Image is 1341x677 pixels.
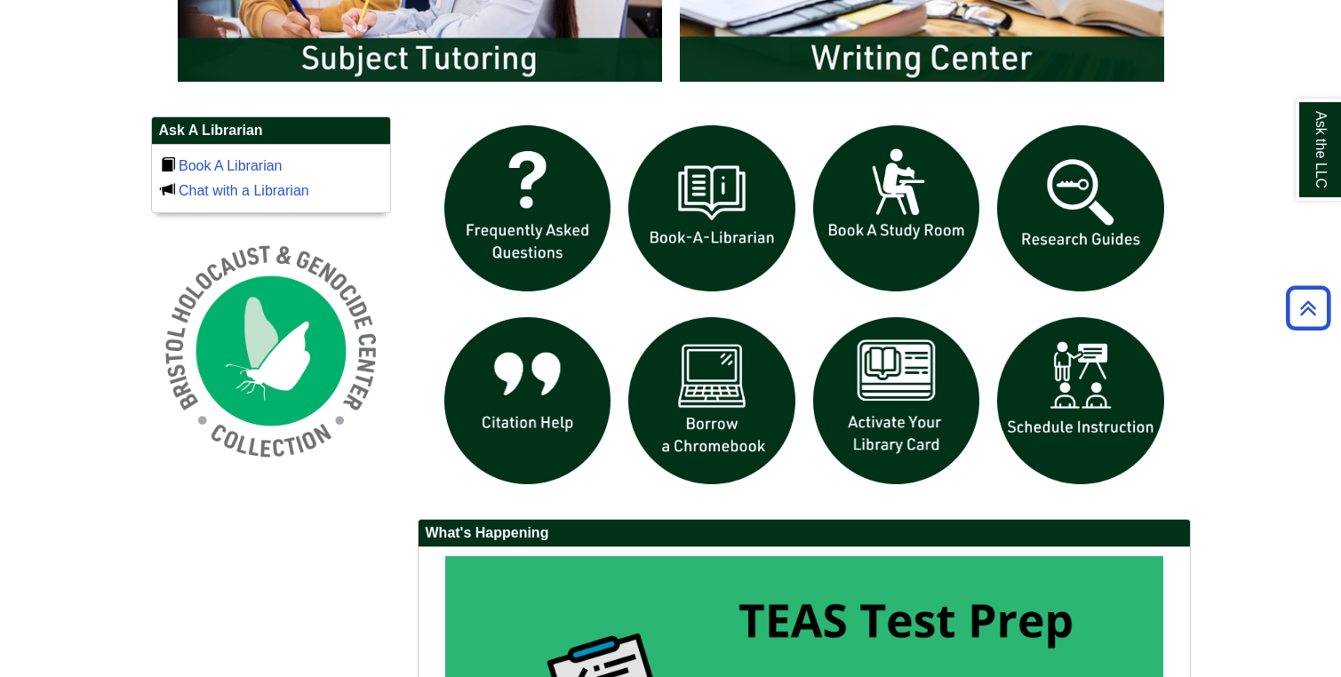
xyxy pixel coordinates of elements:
[435,308,620,493] img: citation help icon links to citation help guide page
[419,520,1190,547] h2: What's Happening
[1280,296,1337,320] a: Back to Top
[179,158,283,173] a: Book A Librarian
[804,308,989,493] img: activate Library Card icon links to form to activate student ID into library card
[435,116,1173,501] div: slideshow
[435,116,620,301] img: frequently asked questions
[988,308,1173,493] img: For faculty. Schedule Library Instruction icon links to form.
[619,308,804,493] img: Borrow a chromebook icon links to the borrow a chromebook web page
[804,116,989,301] img: book a study room icon links to book a study room web page
[619,116,804,301] img: Book a Librarian icon links to book a librarian web page
[988,116,1173,301] img: Research Guides icon links to research guides web page
[152,117,390,145] h2: Ask A Librarian
[179,183,309,198] a: Chat with a Librarian
[151,231,391,471] img: Holocaust and Genocide Collection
